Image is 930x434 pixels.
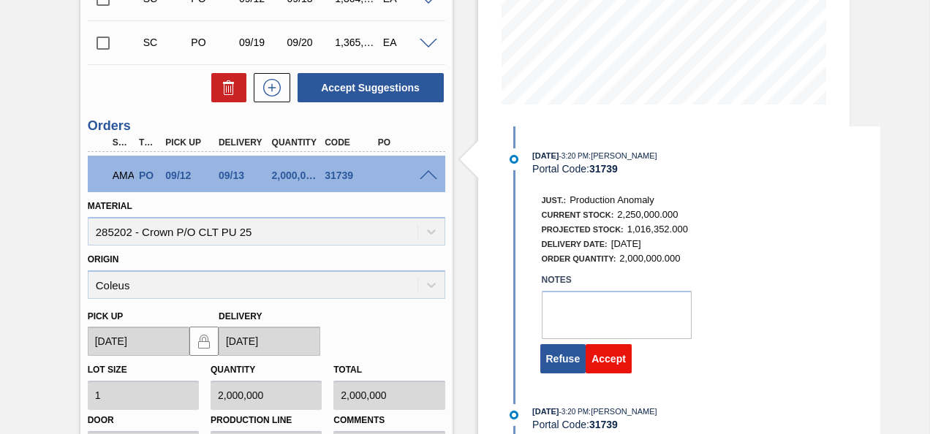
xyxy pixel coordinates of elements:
div: New suggestion [246,73,290,102]
div: 2,000,000.000 [268,170,325,181]
div: 09/12/2025 [162,170,219,181]
label: Production Line [211,410,322,431]
label: Material [88,201,132,211]
div: Portal Code: [532,163,880,175]
div: Pick up [162,137,219,148]
div: Awaiting Manager Approval [109,159,134,191]
button: Refuse [540,344,586,373]
div: 1,365,156.000 [331,37,382,48]
span: [DATE] [611,238,641,249]
span: 1,016,352.000 [627,224,688,235]
span: [DATE] [532,151,559,160]
div: Portal Code: [532,419,880,430]
label: Comments [333,410,445,431]
label: Door [88,410,199,431]
span: Just.: [542,196,567,205]
span: 2,000,000.000 [619,253,680,264]
span: - 3:20 PM [559,408,589,416]
div: Suggestion Created [140,37,191,48]
label: Delivery [219,311,262,321]
label: Pick up [88,311,124,321]
label: Origin [88,254,119,264]
button: locked [189,327,219,356]
span: : [PERSON_NAME] [589,151,657,160]
img: atual [510,411,518,419]
div: 31739 [321,170,378,181]
div: Purchase order [187,37,238,48]
input: mm/dd/yyyy [219,327,320,356]
button: Accept [586,344,632,373]
div: Type [135,137,160,148]
span: Production Anomaly [570,194,654,205]
button: Accept Suggestions [298,73,444,102]
img: locked [195,332,213,350]
div: Code [321,137,378,148]
div: PO [374,137,431,148]
div: Delivery [215,137,272,148]
div: Delete Suggestions [204,73,246,102]
img: atual [510,155,518,164]
label: Notes [542,270,692,291]
div: Step [109,137,134,148]
div: EA [379,37,431,48]
label: Lot size [88,365,127,375]
span: Delivery Date: [542,240,608,248]
span: 2,250,000.000 [617,209,678,220]
label: Quantity [211,365,255,375]
input: mm/dd/yyyy [88,327,189,356]
strong: 31739 [589,419,618,430]
div: 09/20/2025 [284,37,335,48]
span: [DATE] [532,407,559,416]
span: : [PERSON_NAME] [589,407,657,416]
h3: Orders [88,118,445,134]
p: AMA [113,170,130,181]
div: Accept Suggestions [290,72,445,104]
div: 09/19/2025 [235,37,287,48]
div: Quantity [268,137,325,148]
div: Purchase order [135,170,160,181]
span: - 3:20 PM [559,152,589,160]
span: Current Stock: [542,210,614,219]
strong: 31739 [589,163,618,175]
label: Total [333,365,362,375]
span: Order Quantity: [542,254,616,263]
div: 09/13/2025 [215,170,272,181]
span: Projected Stock: [542,225,624,234]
